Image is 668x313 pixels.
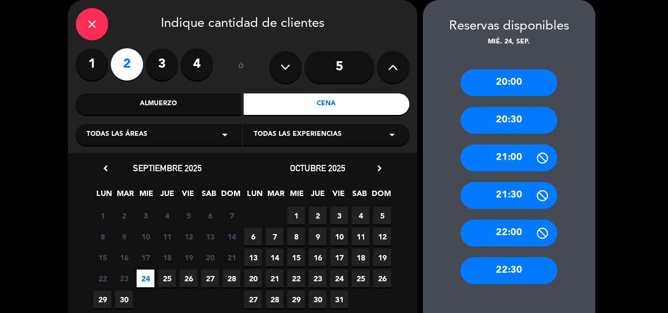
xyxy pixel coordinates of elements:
span: 29 [94,290,111,308]
span: 24 [330,270,348,287]
i: arrow_drop_down [386,128,399,141]
span: 2 [309,207,326,224]
span: 1 [287,207,305,224]
span: 6 [201,207,219,224]
span: 12 [180,228,197,245]
span: 23 [309,270,326,287]
span: 9 [115,228,133,245]
span: 20 [201,249,219,266]
div: 21:30 [460,182,557,209]
span: 16 [115,249,133,266]
span: 8 [94,228,111,245]
span: 31 [330,290,348,308]
span: 9 [309,228,326,245]
span: 21 [266,270,283,287]
span: septiembre 2025 [133,163,202,173]
span: SAB [200,187,218,205]
span: 14 [223,228,240,245]
i: chevron_left [100,163,111,174]
span: VIE [179,187,197,205]
span: 8 [287,228,305,245]
span: 30 [115,290,133,308]
span: 19 [373,249,391,266]
span: MAR [116,187,134,205]
span: 3 [137,207,154,224]
i: arrow_drop_down [218,128,231,141]
div: Almuerzo [76,93,241,115]
span: 25 [158,270,176,287]
span: 26 [180,270,197,287]
span: 18 [158,249,176,266]
span: 27 [201,270,219,287]
span: JUE [309,187,326,205]
span: 7 [266,228,283,245]
span: 10 [137,228,154,245]
span: MIE [288,187,305,205]
span: 6 [244,228,262,245]
span: 22 [287,270,305,287]
span: 26 [373,270,391,287]
div: Cena [244,93,409,115]
span: 20 [244,270,262,287]
span: 17 [137,249,154,266]
span: 10 [330,228,348,245]
span: 5 [180,207,197,224]
span: 1 [94,207,111,224]
span: 14 [266,249,283,266]
i: close [86,18,98,31]
span: octubre 2025 [290,163,345,173]
div: ó [224,48,259,86]
span: 23 [115,270,133,287]
div: 20:00 [460,69,557,96]
span: LUN [246,187,264,205]
div: 22:30 [460,257,557,284]
span: 21 [223,249,240,266]
span: 18 [352,249,369,266]
span: 15 [94,249,111,266]
span: 15 [287,249,305,266]
label: 2 [111,48,143,81]
span: 2 [115,207,133,224]
span: 3 [330,207,348,224]
span: 17 [330,249,348,266]
div: 22:00 [460,220,557,246]
span: 30 [309,290,326,308]
span: 28 [223,270,240,287]
span: 12 [373,228,391,245]
span: 4 [352,207,369,224]
span: 22 [94,270,111,287]
span: Todas las áreas [87,129,147,140]
span: DOM [372,187,389,205]
label: 3 [146,48,178,81]
span: MIE [137,187,155,205]
span: 27 [244,290,262,308]
div: 21:00 [460,144,557,171]
span: LUN [95,187,113,205]
span: MAR [267,187,285,205]
span: 7 [223,207,240,224]
label: 1 [76,48,108,81]
span: 13 [201,228,219,245]
span: VIE [330,187,347,205]
span: JUE [158,187,176,205]
span: 19 [180,249,197,266]
div: mié. 24, sep. [423,37,595,48]
i: chevron_right [374,163,385,174]
label: 4 [181,48,213,81]
span: 25 [352,270,369,287]
span: 5 [373,207,391,224]
span: 29 [287,290,305,308]
span: 28 [266,290,283,308]
span: 11 [352,228,369,245]
div: Reservas disponibles [423,16,595,37]
div: 20:30 [460,107,557,134]
span: 13 [244,249,262,266]
span: 4 [158,207,176,224]
span: 11 [158,228,176,245]
span: Todas las experiencias [254,129,342,140]
span: 16 [309,249,326,266]
span: 24 [137,270,154,287]
span: SAB [351,187,368,205]
div: Indique cantidad de clientes [76,8,409,40]
span: DOM [221,187,239,205]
